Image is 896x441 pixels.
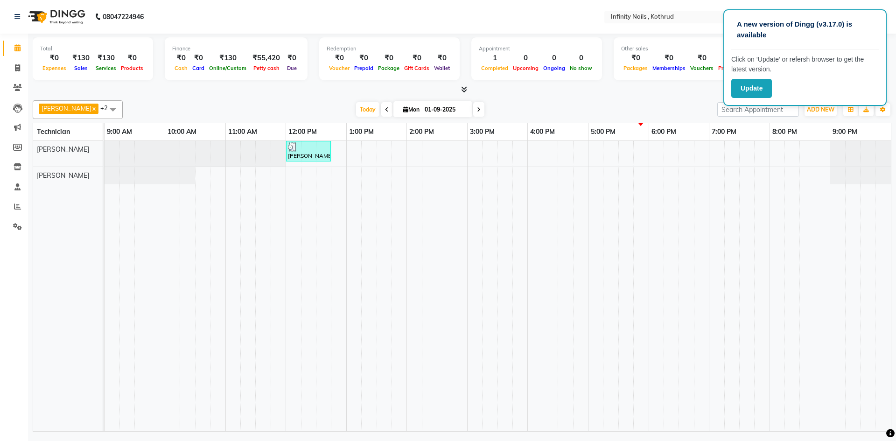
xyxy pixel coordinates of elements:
[327,45,452,53] div: Redemption
[103,4,144,30] b: 08047224946
[716,53,742,63] div: ₹0
[731,55,879,74] p: Click on ‘Update’ or refersh browser to get the latest version.
[352,53,376,63] div: ₹0
[541,53,567,63] div: 0
[287,142,330,160] div: [PERSON_NAME], TK01, 12:00 PM-12:45 PM, GEL POLISH
[807,106,834,113] span: ADD NEW
[249,53,284,63] div: ₹55,420
[402,65,432,71] span: Gift Cards
[479,53,511,63] div: 1
[93,65,119,71] span: Services
[621,53,650,63] div: ₹0
[105,125,134,139] a: 9:00 AM
[432,65,452,71] span: Wallet
[709,125,739,139] a: 7:00 PM
[286,125,319,139] a: 12:00 PM
[649,125,679,139] a: 6:00 PM
[40,53,69,63] div: ₹0
[588,125,618,139] a: 5:00 PM
[190,65,207,71] span: Card
[100,104,115,112] span: +2
[717,102,799,117] input: Search Appointment
[650,53,688,63] div: ₹0
[688,53,716,63] div: ₹0
[402,53,432,63] div: ₹0
[376,53,402,63] div: ₹0
[24,4,88,30] img: logo
[72,65,90,71] span: Sales
[567,53,595,63] div: 0
[688,65,716,71] span: Vouchers
[40,45,146,53] div: Total
[407,125,436,139] a: 2:00 PM
[93,53,119,63] div: ₹130
[468,125,497,139] a: 3:00 PM
[172,45,300,53] div: Finance
[479,45,595,53] div: Appointment
[432,53,452,63] div: ₹0
[376,65,402,71] span: Package
[251,65,282,71] span: Petty cash
[91,105,96,112] a: x
[347,125,376,139] a: 1:00 PM
[119,53,146,63] div: ₹0
[352,65,376,71] span: Prepaid
[830,125,860,139] a: 9:00 PM
[172,65,190,71] span: Cash
[37,127,70,136] span: Technician
[479,65,511,71] span: Completed
[285,65,299,71] span: Due
[737,19,873,40] p: A new version of Dingg (v3.17.0) is available
[172,53,190,63] div: ₹0
[37,145,89,154] span: [PERSON_NAME]
[541,65,567,71] span: Ongoing
[716,65,742,71] span: Prepaids
[207,53,249,63] div: ₹130
[37,171,89,180] span: [PERSON_NAME]
[190,53,207,63] div: ₹0
[805,103,837,116] button: ADD NEW
[731,79,772,98] button: Update
[165,125,199,139] a: 10:00 AM
[528,125,557,139] a: 4:00 PM
[69,53,93,63] div: ₹130
[327,53,352,63] div: ₹0
[567,65,595,71] span: No show
[40,65,69,71] span: Expenses
[42,105,91,112] span: [PERSON_NAME]
[284,53,300,63] div: ₹0
[119,65,146,71] span: Products
[650,65,688,71] span: Memberships
[207,65,249,71] span: Online/Custom
[422,103,469,117] input: 2025-09-01
[511,65,541,71] span: Upcoming
[621,65,650,71] span: Packages
[401,106,422,113] span: Mon
[226,125,259,139] a: 11:00 AM
[621,45,772,53] div: Other sales
[511,53,541,63] div: 0
[770,125,799,139] a: 8:00 PM
[327,65,352,71] span: Voucher
[356,102,379,117] span: Today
